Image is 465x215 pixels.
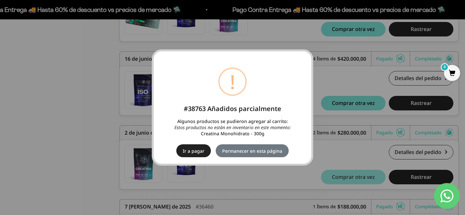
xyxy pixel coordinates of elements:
[176,144,211,157] button: Ir a pagar
[441,63,449,71] mark: 0
[157,99,308,114] h2: #38763 Añadidos parcialmente
[174,124,291,130] i: Estos productos no están en inventario en este momento:
[164,118,301,137] div: Algunos productos se pudieron agregar al carrito: Creatina Monohidrato - 300g
[216,144,289,157] button: Permanecer en esta página
[230,69,235,95] div: !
